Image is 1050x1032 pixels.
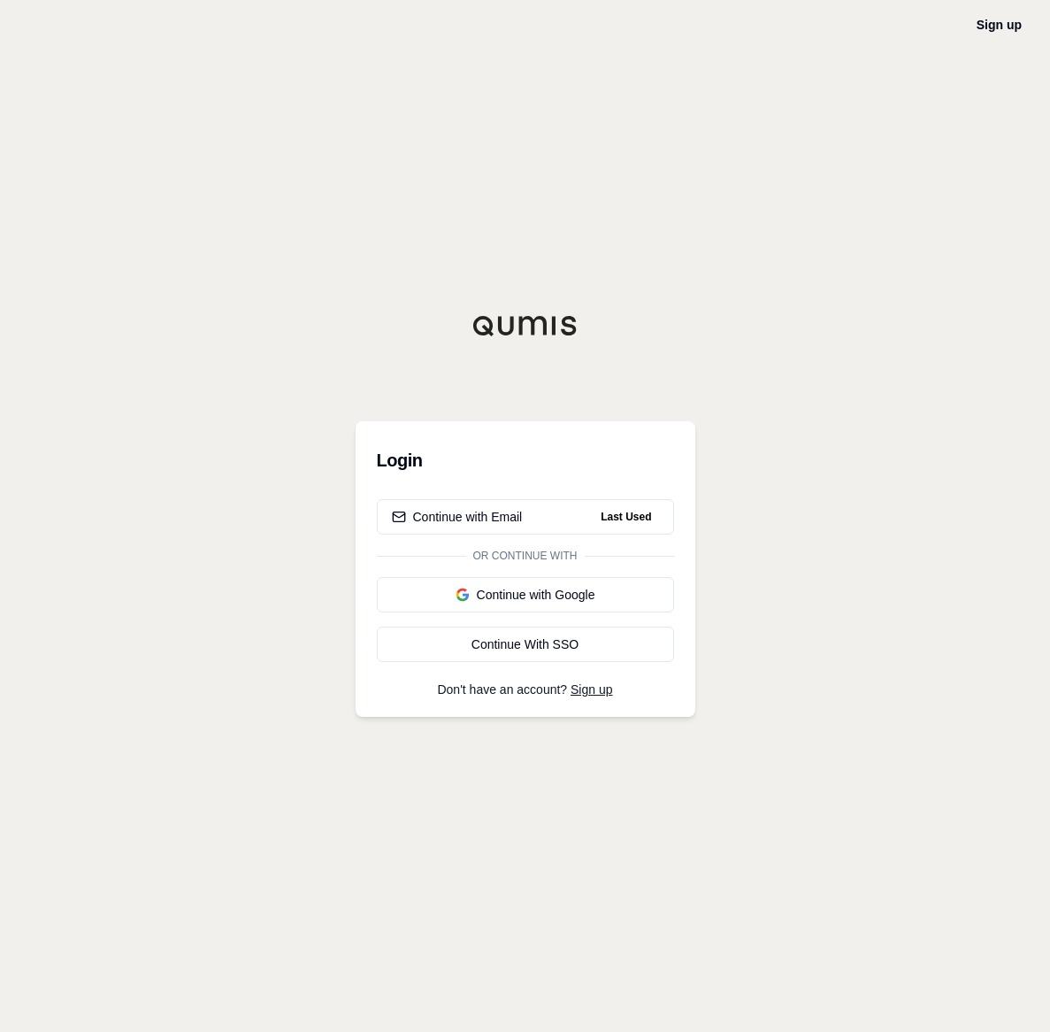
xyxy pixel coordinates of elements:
a: Sign up [977,18,1022,32]
h3: Login [377,443,674,478]
img: Qumis [472,315,579,336]
button: Continue with EmailLast Used [377,499,674,535]
button: Continue with Google [377,577,674,612]
a: Continue With SSO [377,627,674,662]
span: Last Used [594,506,658,528]
div: Continue with Email [392,508,523,526]
div: Continue With SSO [392,635,659,653]
span: Or continue with [466,549,585,563]
p: Don't have an account? [377,683,674,696]
div: Continue with Google [392,586,659,604]
a: Sign up [571,682,612,697]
